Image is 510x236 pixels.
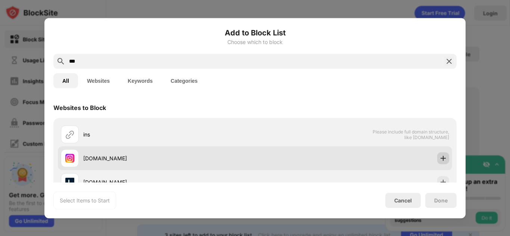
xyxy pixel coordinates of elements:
div: [DOMAIN_NAME] [83,178,255,186]
span: Please include full domain structure, like [DOMAIN_NAME] [372,129,449,140]
h6: Add to Block List [53,27,457,38]
button: Keywords [119,73,162,88]
button: Categories [162,73,206,88]
button: All [53,73,78,88]
div: [DOMAIN_NAME] [83,154,255,162]
div: ins [83,130,255,138]
img: favicons [65,177,74,186]
img: search-close [445,57,454,66]
button: Websites [78,73,119,88]
div: Websites to Block [53,104,106,111]
div: Choose which to block [53,39,457,45]
img: url.svg [65,130,74,139]
div: Cancel [394,197,412,204]
div: Select Items to Start [60,196,110,204]
img: favicons [65,154,74,163]
div: Done [434,197,448,203]
img: search.svg [56,57,65,66]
